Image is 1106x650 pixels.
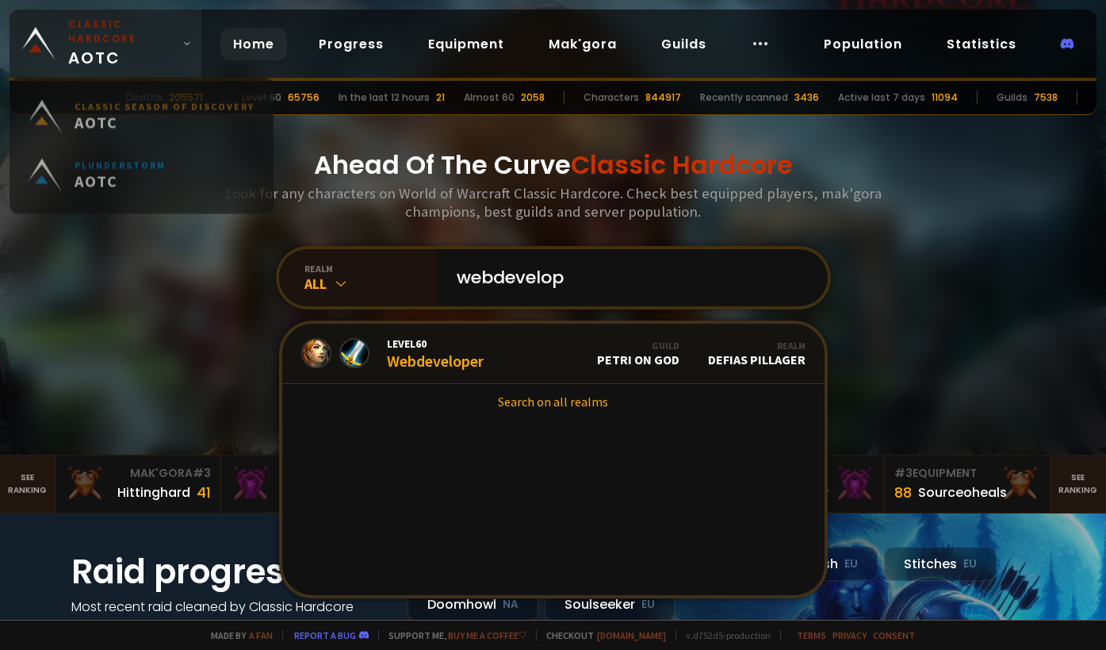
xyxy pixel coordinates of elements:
span: # 3 [193,465,211,481]
div: Sourceoheals [918,483,1007,502]
div: 7538 [1034,90,1058,105]
a: Statistics [934,28,1029,60]
a: Progress [306,28,396,60]
div: Hittinghard [117,483,190,502]
div: Guild [597,340,679,352]
span: v. d752d5 - production [675,629,771,641]
span: AOTC [75,119,254,139]
div: Mak'Gora [65,465,211,482]
a: Mak'Gora#2Rivench100 [221,456,387,513]
span: AOTC [68,17,176,70]
span: # 3 [894,465,913,481]
div: Recently scanned [700,90,788,105]
span: Checkout [536,629,666,641]
span: Support me, [378,629,526,641]
a: Level60WebdeveloperGuildpetri on godRealmDefias Pillager [282,324,825,384]
a: Privacy [832,629,867,641]
h1: Raid progress [71,547,388,597]
div: 88 [894,482,912,503]
a: Buy me a coffee [448,629,526,641]
div: realm [304,263,438,275]
div: Active last 7 days [838,90,925,105]
a: Mak'Gora#3Hittinghard41 [55,456,221,513]
a: Consent [873,629,915,641]
a: Mak'gora [536,28,630,60]
div: 65756 [288,90,320,105]
small: Classic Season of Discovery [75,107,254,119]
div: 21 [436,90,445,105]
div: Stitches [884,547,997,581]
span: AOTC [75,178,166,198]
div: 2058 [521,90,545,105]
a: Population [811,28,915,60]
small: EU [844,556,858,572]
a: Home [220,28,287,60]
a: a fan [249,629,273,641]
span: Classic Hardcore [571,147,793,183]
div: 11094 [932,90,958,105]
span: Made by [201,629,273,641]
div: Soulseeker [545,587,675,621]
div: In the last 12 hours [339,90,430,105]
a: Classic HardcoreAOTC [10,10,201,78]
div: Doomhowl [408,587,538,621]
a: Equipment [415,28,517,60]
a: Terms [797,629,826,641]
div: 41 [197,482,211,503]
div: Characters [584,90,639,105]
a: Search on all realms [282,384,825,419]
a: Classic Season of DiscoveryAOTC [19,94,264,152]
div: Defias Pillager [708,340,806,367]
small: EU [641,597,655,613]
div: Almost 60 [464,90,515,105]
a: Seeranking [1051,456,1106,513]
div: Mak'Gora [231,465,377,482]
small: Plunderstorm [75,166,166,178]
div: Equipment [894,465,1040,482]
a: [DOMAIN_NAME] [597,629,666,641]
div: All [304,275,438,293]
div: Guilds [997,90,1028,105]
h3: Look for any characters on World of Warcraft Classic Hardcore. Check best equipped players, mak'g... [219,184,888,221]
small: NA [503,597,519,613]
div: Realm [708,340,806,352]
div: 3436 [794,90,819,105]
a: Report a bug [294,629,356,641]
a: #3Equipment88Sourceoheals [885,456,1051,513]
input: Search a character... [447,249,809,306]
span: Level 60 [387,337,484,351]
h1: Ahead Of The Curve [314,146,793,184]
h4: Most recent raid cleaned by Classic Hardcore guilds [71,597,388,637]
a: Guilds [649,28,719,60]
a: PlunderstormAOTC [19,152,264,211]
small: EU [963,556,977,572]
div: petri on god [597,340,679,367]
small: Classic Hardcore [68,17,176,46]
div: 844917 [645,90,681,105]
div: Webdeveloper [387,337,484,371]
